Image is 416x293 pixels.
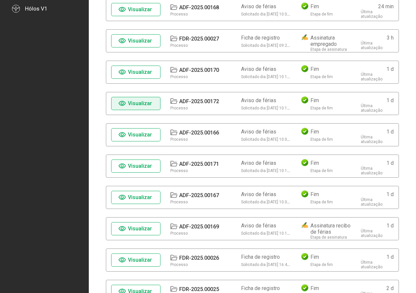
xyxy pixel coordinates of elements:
[170,97,178,105] mat-icon: folder_open
[179,161,219,167] div: ADF-2025.00171
[118,100,126,107] mat-icon: visibility
[170,262,188,267] div: Processo
[170,66,178,74] mat-icon: folder_open
[361,260,394,269] div: Última atualização
[241,191,276,197] div: Aviso de férias
[310,137,333,142] div: Etapa de fim
[170,168,188,173] div: Processo
[241,3,276,10] div: Aviso de férias
[310,74,333,79] div: Etapa de fim
[179,4,219,11] div: ADF-2025.00168
[128,225,152,232] span: Visualizar
[118,256,126,264] mat-icon: visibility
[310,129,319,135] div: Fim
[128,194,152,200] span: Visualizar
[310,235,347,240] div: Etapa de assinatura
[111,191,160,204] button: Visualizar
[170,106,188,110] div: Processo
[128,132,152,138] span: Visualizar
[310,191,319,197] div: Fim
[310,35,351,47] div: Assinatura empregado
[170,191,178,199] mat-icon: folder_open
[310,160,319,166] div: Fim
[310,106,333,110] div: Etapa de fim
[179,223,219,230] div: ADF-2025.00169
[310,97,319,103] div: Fim
[179,67,219,73] div: ADF-2025.00170
[310,66,319,72] div: Fim
[118,131,126,139] mat-icon: visibility
[111,3,160,16] button: Visualizar
[361,197,394,207] div: Última atualização
[386,191,394,197] div: 1 d
[241,254,280,260] div: Ficha de registro
[179,130,219,136] div: ADF-2025.00166
[386,129,394,135] div: 1 d
[386,66,394,72] div: 1 d
[361,229,394,238] div: Última atualização
[170,3,178,11] mat-icon: folder_open
[386,222,394,229] div: 1 d
[310,254,319,260] div: Fim
[111,222,160,235] button: Visualizar
[170,129,178,136] mat-icon: folder_open
[310,222,351,235] div: Assinatura recibo de férias
[128,69,152,75] span: Visualizar
[386,254,394,260] div: 1 d
[111,128,160,141] button: Visualizar
[170,74,188,79] div: Processo
[118,162,126,170] mat-icon: visibility
[118,68,126,76] mat-icon: visibility
[128,100,152,106] span: Visualizar
[386,97,394,103] div: 1 d
[170,43,188,48] div: Processo
[128,6,152,13] span: Visualizar
[310,262,333,267] div: Etapa de fim
[241,66,276,72] div: Aviso de férias
[170,200,188,204] div: Processo
[361,72,394,81] div: Última atualização
[310,285,319,291] div: Fim
[310,47,347,52] div: Etapa de assinatura
[310,168,333,173] div: Etapa de fim
[241,129,276,135] div: Aviso de férias
[111,34,160,47] button: Visualizar
[361,103,394,113] div: Última atualização
[170,285,178,293] mat-icon: folder_open
[378,3,394,10] div: 24 min
[361,135,394,144] div: Última atualização
[170,160,178,168] mat-icon: folder_open
[179,192,219,198] div: ADF-2025.00167
[111,160,160,173] button: Visualizar
[111,253,160,267] button: Visualizar
[361,41,394,50] div: Última atualização
[386,160,394,166] div: 1 d
[387,35,394,41] div: 3 h
[241,97,276,103] div: Aviso de férias
[118,193,126,201] mat-icon: visibility
[170,222,178,230] mat-icon: folder_open
[170,231,188,236] div: Processo
[179,255,219,261] div: FDR-2025.00026
[361,10,394,19] div: Última atualização
[118,225,126,233] mat-icon: visibility
[241,160,276,166] div: Aviso de férias
[386,285,394,291] div: 2 d
[128,38,152,44] span: Visualizar
[241,222,276,229] div: Aviso de férias
[179,286,219,292] div: FDR-2025.00025
[128,163,152,169] span: Visualizar
[179,98,219,104] div: ADF-2025.00172
[111,97,160,110] button: Visualizar
[179,36,219,42] div: FDR-2025.00027
[170,12,188,16] div: Processo
[310,12,333,16] div: Etapa de fim
[361,166,394,175] div: Última atualização
[118,6,126,14] mat-icon: visibility
[170,35,178,43] mat-icon: folder_open
[241,285,280,291] div: Ficha de registro
[241,35,280,41] div: Ficha de registro
[118,37,126,45] mat-icon: visibility
[170,254,178,262] mat-icon: folder_open
[111,66,160,79] button: Visualizar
